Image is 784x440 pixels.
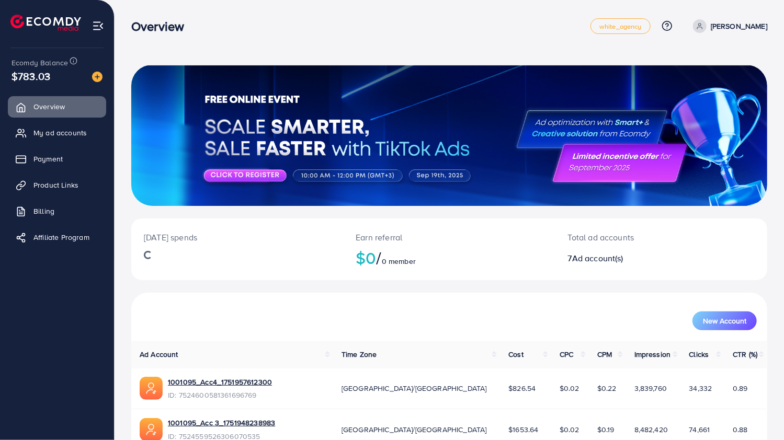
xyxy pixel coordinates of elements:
img: logo [10,15,81,31]
a: Affiliate Program [8,227,106,248]
a: white_agency [590,18,651,34]
a: Overview [8,96,106,117]
span: $0.22 [597,383,617,393]
h3: Overview [131,19,192,34]
span: CTR (%) [733,349,757,360]
a: 1001095_Acc 3_1751948238983 [168,418,275,428]
h2: $0 [356,248,542,268]
span: 8,482,420 [634,424,668,435]
span: $0.02 [560,383,580,393]
a: [PERSON_NAME] [689,19,767,33]
a: Billing [8,201,106,222]
span: Product Links [33,180,78,190]
img: ic-ads-acc.e4c84228.svg [140,377,163,400]
span: Affiliate Program [33,232,89,242]
span: My ad accounts [33,128,87,138]
span: 0.88 [733,424,748,435]
span: CPM [597,349,612,360]
p: [DATE] spends [144,231,331,244]
span: Ad account(s) [572,252,623,264]
button: New Account [692,311,757,330]
span: Time Zone [342,349,377,360]
span: 34,332 [689,383,712,393]
span: CPC [560,349,573,360]
p: Earn referral [356,231,542,244]
span: $826.54 [508,383,536,393]
span: 0.89 [733,383,748,393]
span: Ecomdy Balance [12,57,68,68]
span: $783.03 [12,68,50,84]
a: 1001095_Acc4_1751957612300 [168,377,272,387]
span: $1653.64 [508,424,538,435]
span: [GEOGRAPHIC_DATA]/[GEOGRAPHIC_DATA] [342,383,487,393]
span: Overview [33,101,65,112]
p: [PERSON_NAME] [711,20,767,32]
span: [GEOGRAPHIC_DATA]/[GEOGRAPHIC_DATA] [342,424,487,435]
span: Impression [634,349,671,360]
span: 3,839,760 [634,383,667,393]
span: Clicks [689,349,709,360]
span: ID: 7524600581361696769 [168,390,272,400]
span: 0 member [382,256,416,267]
span: $0.02 [560,424,580,435]
h2: 7 [568,253,702,263]
p: Total ad accounts [568,231,702,244]
span: New Account [703,317,746,325]
span: 74,661 [689,424,710,435]
span: Ad Account [140,349,178,360]
img: image [92,72,103,82]
span: / [377,246,382,270]
span: $0.19 [597,424,615,435]
img: menu [92,20,104,32]
span: Payment [33,154,63,164]
a: My ad accounts [8,122,106,143]
span: Cost [508,349,524,360]
span: Billing [33,206,54,216]
a: Payment [8,148,106,169]
a: Product Links [8,175,106,195]
span: white_agency [599,23,642,30]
